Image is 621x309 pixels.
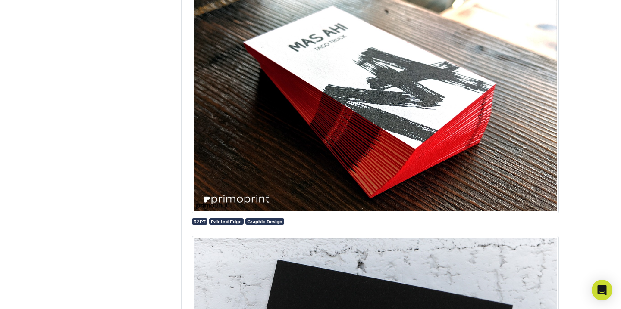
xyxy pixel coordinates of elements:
[192,218,207,225] a: 32PT
[592,280,612,300] div: Open Intercom Messenger
[194,219,206,224] span: 32PT
[245,218,284,225] a: Graphic Design
[247,219,282,224] span: Graphic Design
[209,218,244,225] a: Painted Edge
[211,219,242,224] span: Painted Edge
